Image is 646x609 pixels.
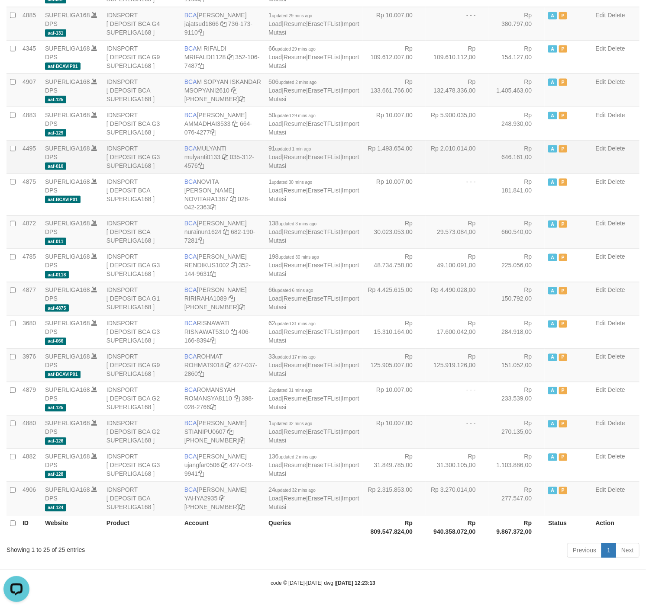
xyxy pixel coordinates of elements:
a: Resume [284,54,306,61]
span: Active [548,79,557,86]
a: Import Mutasi [268,262,359,278]
a: RISNAWAT5310 [184,329,229,336]
span: aaf-011 [45,238,66,245]
td: RISNAWATI 406-166-8394 [181,315,265,349]
a: Load [268,395,282,402]
td: DPS [42,315,103,349]
span: Active [548,221,557,228]
td: Rp 225.056,00 [489,249,545,282]
a: Load [268,429,282,436]
span: 50 [268,112,316,119]
span: updated 30 mins ago [279,255,319,260]
a: Copy YAHYA2935 to clipboard [219,495,225,502]
td: MULYANTI 035-312-4576 [181,140,265,173]
a: Load [268,295,282,302]
a: EraseTFList [308,262,340,269]
a: Copy 3521449631 to clipboard [210,271,216,278]
a: Resume [284,362,306,369]
a: Edit [596,145,606,152]
td: IDNSPORT [ DEPOSIT BCA G9 SUPERLIGA168 ] [103,40,181,74]
a: Delete [608,45,625,52]
span: updated 6 mins ago [275,288,313,293]
a: Copy NOVITARA1387 to clipboard [230,196,236,202]
a: Edit [596,453,606,460]
td: Rp 284.918,00 [489,315,545,349]
a: SUPERLIGA168 [45,12,90,19]
a: Copy STIANIPU0607 to clipboard [227,429,233,436]
span: updated 1 min ago [275,147,311,151]
span: Active [548,287,557,295]
a: EraseTFList [308,229,340,236]
td: Rp 660.540,00 [489,215,545,249]
span: BCA [184,178,197,185]
a: Copy nurainun1624 to clipboard [223,229,229,236]
td: [PERSON_NAME] 352-144-9631 [181,249,265,282]
a: EraseTFList [308,120,340,127]
a: Load [268,120,282,127]
td: Rp 29.573.084,00 [426,215,489,249]
td: [PERSON_NAME] 682-190-7281 [181,215,265,249]
span: aaf-BCAVIP01 [45,196,81,203]
a: Delete [608,420,625,427]
a: RIRIRAHA1089 [184,295,227,302]
a: Resume [284,429,306,436]
a: Resume [284,395,306,402]
span: Active [548,12,557,19]
td: 4872 [19,215,42,249]
span: Paused [559,287,568,295]
a: Resume [284,462,306,469]
a: Load [268,362,282,369]
span: | | | [268,145,359,169]
a: Resume [284,154,306,160]
a: Copy jajatsud1866 to clipboard [220,20,226,27]
span: | | | [268,253,359,278]
a: EraseTFList [308,362,340,369]
span: BCA [184,220,197,227]
a: SUPERLIGA168 [45,178,90,185]
td: DPS [42,249,103,282]
a: SUPERLIGA168 [45,387,90,394]
a: Resume [284,187,306,194]
td: Rp 49.100.091,00 [426,249,489,282]
a: Delete [608,78,625,85]
a: Load [268,87,282,94]
td: DPS [42,7,103,40]
span: Active [548,321,557,328]
td: Rp 1.405.463,00 [489,74,545,107]
a: Resume [284,295,306,302]
a: mulyanti0133 [184,154,220,160]
a: Load [268,329,282,336]
a: Copy 4062280194 to clipboard [239,437,245,444]
a: Import Mutasi [268,395,359,411]
span: BCA [184,253,197,260]
a: Import Mutasi [268,495,359,511]
span: updated 2 mins ago [279,80,317,85]
span: updated 30 mins ago [272,180,312,185]
td: IDNSPORT [ DEPOSIT BCA G4 SUPERLIGA168 ] [103,7,181,40]
span: 1 [268,12,312,19]
td: IDNSPORT [ DEPOSIT BCA G3 SUPERLIGA168 ] [103,140,181,173]
span: | | | [268,320,359,344]
a: Import Mutasi [268,20,359,36]
a: Import Mutasi [268,54,359,69]
span: Active [548,112,557,119]
td: Rp 1.493.654,00 [363,140,426,173]
a: Delete [608,12,625,19]
span: BCA [184,287,197,294]
a: Edit [596,387,606,394]
a: Edit [596,12,606,19]
a: Copy 4270499941 to clipboard [198,471,204,478]
td: Rp 4.425.615,00 [363,282,426,315]
a: Copy 6821907281 to clipboard [198,237,204,244]
a: RENDIKUS1002 [184,262,229,269]
span: updated 29 mins ago [272,13,312,18]
a: Import Mutasi [268,362,359,378]
a: Copy 4062301418 to clipboard [239,96,245,103]
a: SUPERLIGA168 [45,45,90,52]
td: Rp 109.612.007,00 [363,40,426,74]
a: Delete [608,220,625,227]
a: NOVITARA1387 [184,196,229,202]
a: SUPERLIGA168 [45,487,90,494]
a: EraseTFList [308,87,340,94]
a: Resume [284,120,306,127]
